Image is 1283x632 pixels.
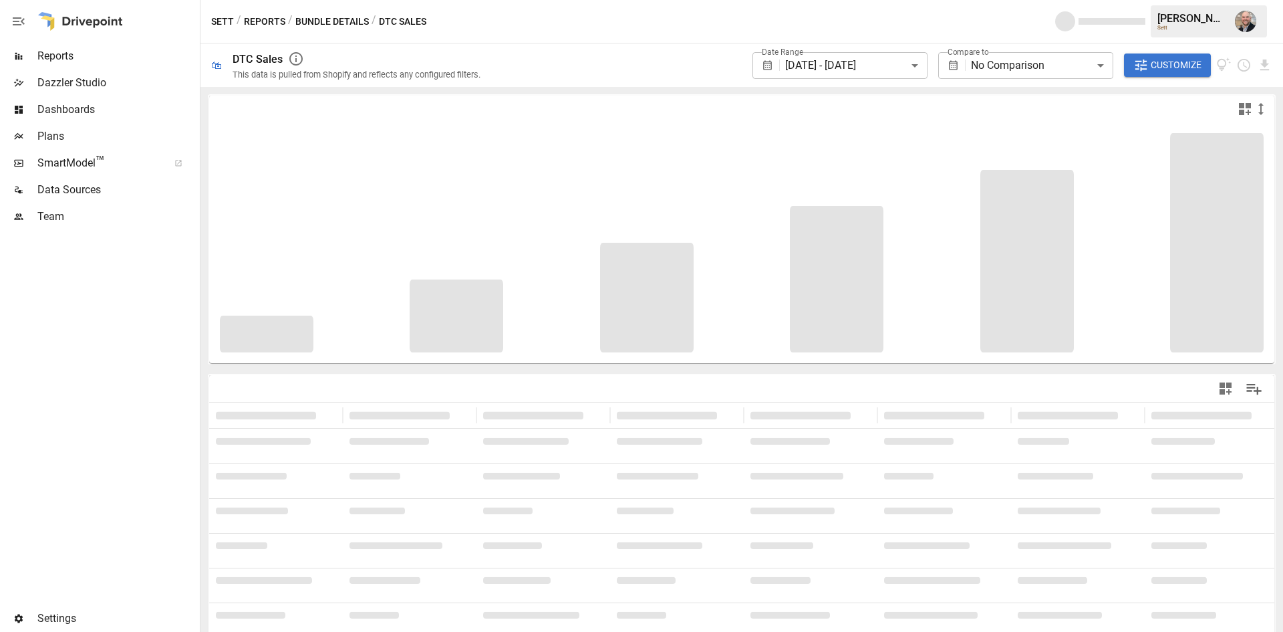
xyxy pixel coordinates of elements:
[762,46,803,58] label: Date Range
[718,406,737,425] button: Sort
[37,102,197,118] span: Dashboards
[317,406,336,425] button: Sort
[1239,374,1269,404] button: Manage Columns
[295,13,369,30] button: Bundle Details
[948,46,989,58] label: Compare to
[585,406,603,425] button: Sort
[1124,54,1211,78] button: Customize
[37,128,197,144] span: Plans
[1236,58,1252,73] button: Schedule report
[211,59,222,72] div: 🛍
[451,406,470,425] button: Sort
[852,406,871,425] button: Sort
[1157,25,1227,31] div: Sett
[1119,406,1138,425] button: Sort
[96,153,105,170] span: ™
[37,182,197,198] span: Data Sources
[37,155,160,171] span: SmartModel
[211,13,234,30] button: Sett
[37,209,197,225] span: Team
[233,70,480,80] div: This data is pulled from Shopify and reflects any configured filters.
[1216,54,1232,78] button: View documentation
[233,53,283,66] div: DTC Sales
[1235,11,1256,32] img: Dustin Jacobson
[1253,406,1272,425] button: Sort
[1227,3,1264,40] button: Dustin Jacobson
[237,13,241,30] div: /
[971,52,1113,79] div: No Comparison
[37,48,197,64] span: Reports
[986,406,1004,425] button: Sort
[785,52,927,79] div: [DATE] - [DATE]
[1257,58,1272,73] button: Download report
[37,611,197,627] span: Settings
[372,13,376,30] div: /
[1157,12,1227,25] div: [PERSON_NAME]
[1151,57,1201,74] span: Customize
[244,13,285,30] button: Reports
[37,75,197,91] span: Dazzler Studio
[288,13,293,30] div: /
